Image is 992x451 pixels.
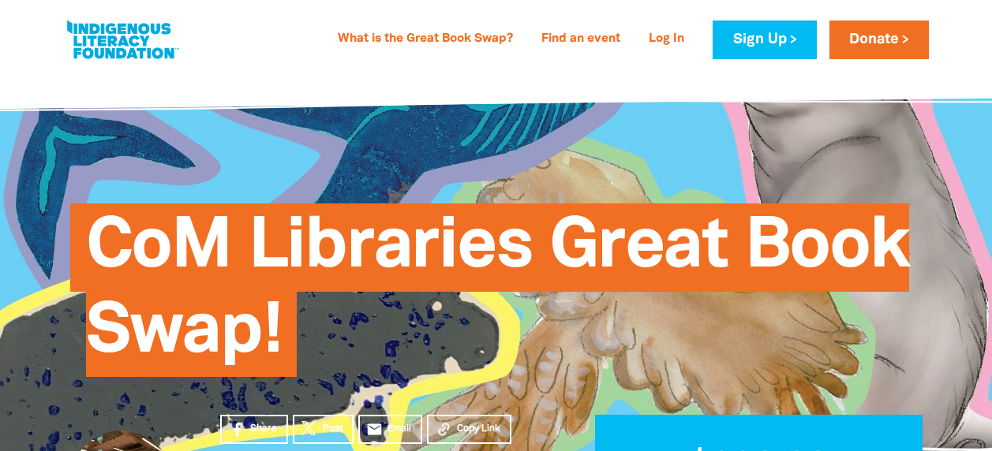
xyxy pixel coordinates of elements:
[457,422,500,436] span: Copy Link
[328,27,522,52] a: What is the Great Book Swap?
[532,27,630,52] a: Find an event
[250,422,277,436] span: Share
[358,415,423,444] a: emailEmail
[427,415,511,444] button: Copy Link
[86,215,909,377] span: CoM Libraries Great Book Swap!
[323,422,343,436] span: Post
[713,20,816,59] a: Sign Up
[293,415,354,444] a: Post
[639,27,694,52] a: Log In
[387,422,411,436] span: Email
[220,415,288,444] a: Share
[829,20,929,59] a: Donate
[366,421,383,438] i: email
